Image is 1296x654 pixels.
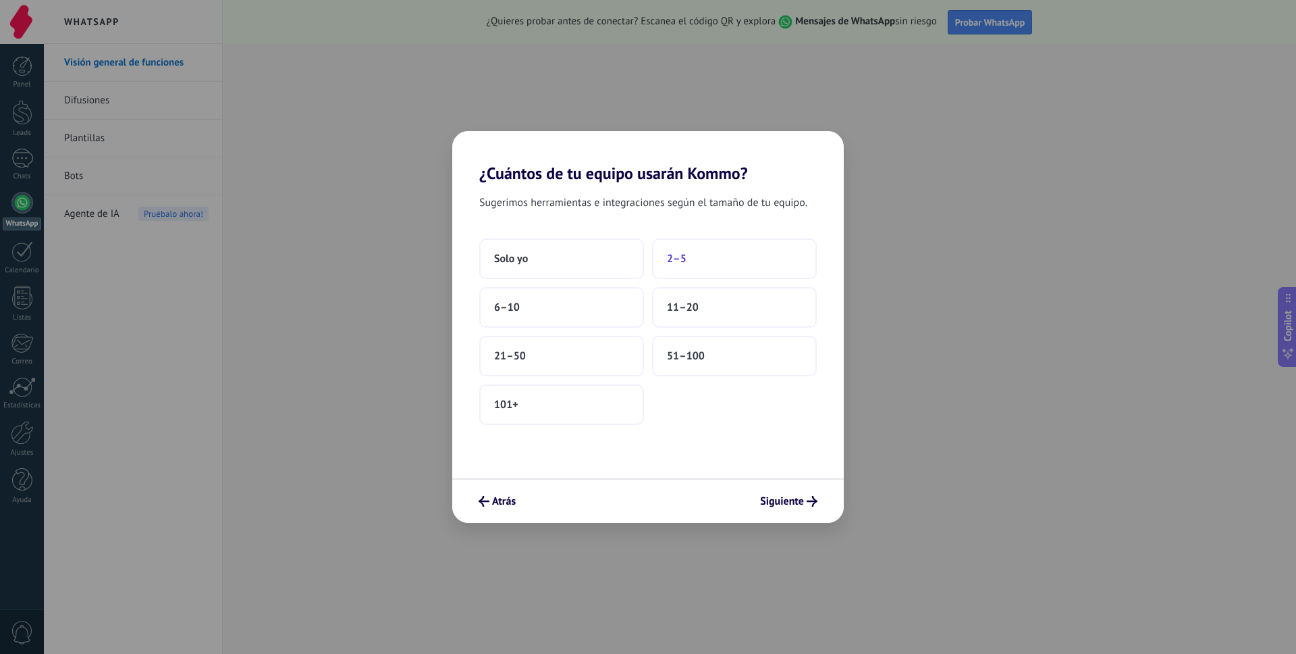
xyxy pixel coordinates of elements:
span: Atrás [492,497,516,506]
button: 11–20 [652,287,817,328]
span: Solo yo [494,252,528,266]
span: 2–5 [667,252,686,266]
button: 21–50 [479,336,644,376]
span: 21–50 [494,349,526,363]
button: 51–100 [652,336,817,376]
h2: ¿Cuántos de tu equipo usarán Kommo? [452,131,844,183]
button: Atrás [473,490,522,513]
button: Siguiente [754,490,823,513]
button: 101+ [479,384,644,425]
span: 6–10 [494,301,520,314]
span: Siguiente [760,497,804,506]
span: 51–100 [667,349,705,363]
button: 2–5 [652,238,817,279]
span: Sugerimos herramientas e integraciones según el tamaño de tu equipo. [479,194,807,211]
span: 11–20 [667,301,699,314]
button: Solo yo [479,238,644,279]
span: 101+ [494,398,518,411]
button: 6–10 [479,287,644,328]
